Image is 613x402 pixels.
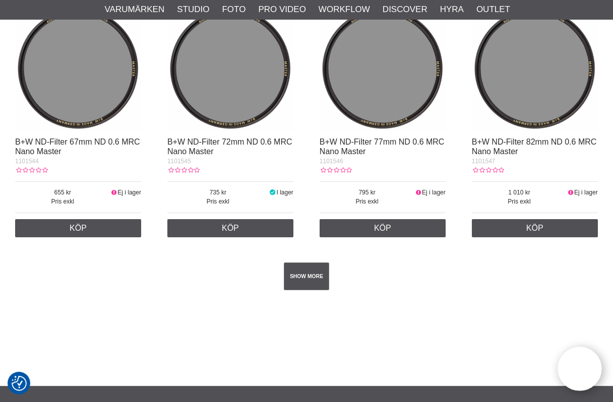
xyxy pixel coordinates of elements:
span: Pris exkl [320,197,414,206]
a: Pro Video [258,3,305,16]
span: 1101547 [472,158,496,165]
span: 1101546 [320,158,343,165]
img: B+W ND-Filter 77mm ND 0.6 MRC Nano Master [320,6,446,131]
a: SHOW MORE [284,262,330,290]
a: Outlet [476,3,510,16]
i: I lager [269,189,277,196]
span: 735 [167,188,269,197]
span: Ej i lager [117,189,141,196]
div: Kundbetyg: 0 [15,166,47,175]
span: 1 010 [472,188,567,197]
a: Workflow [319,3,370,16]
span: 1101545 [167,158,191,165]
a: Köp [167,219,293,237]
div: Kundbetyg: 0 [167,166,200,175]
a: B+W ND-Filter 77mm ND 0.6 MRC Nano Master [320,138,445,156]
span: 1101544 [15,158,39,165]
div: Kundbetyg: 0 [472,166,504,175]
span: 655 [15,188,110,197]
a: Studio [177,3,209,16]
span: Pris exkl [472,197,567,206]
i: Ej i lager [414,189,422,196]
a: B+W ND-Filter 67mm ND 0.6 MRC Nano Master [15,138,140,156]
a: Varumärken [105,3,165,16]
button: Samtyckesinställningar [12,374,27,392]
a: B+W ND-Filter 72mm ND 0.6 MRC Nano Master [167,138,292,156]
div: Kundbetyg: 0 [320,166,352,175]
i: Ej i lager [567,189,574,196]
span: Ej i lager [574,189,598,196]
img: B+W ND-Filter 82mm ND 0.6 MRC Nano Master [472,6,598,131]
i: Ej i lager [110,189,117,196]
a: Köp [15,219,141,237]
a: Foto [222,3,246,16]
img: Revisit consent button [12,376,27,391]
img: B+W ND-Filter 67mm ND 0.6 MRC Nano Master [15,6,141,131]
span: 795 [320,188,414,197]
a: Hyra [440,3,464,16]
img: B+W ND-Filter 72mm ND 0.6 MRC Nano Master [167,6,293,131]
span: Pris exkl [15,197,110,206]
a: Köp [320,219,446,237]
a: Köp [472,219,598,237]
span: Pris exkl [167,197,269,206]
a: Discover [383,3,427,16]
span: I lager [276,189,293,196]
a: B+W ND-Filter 82mm ND 0.6 MRC Nano Master [472,138,597,156]
span: Ej i lager [422,189,446,196]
